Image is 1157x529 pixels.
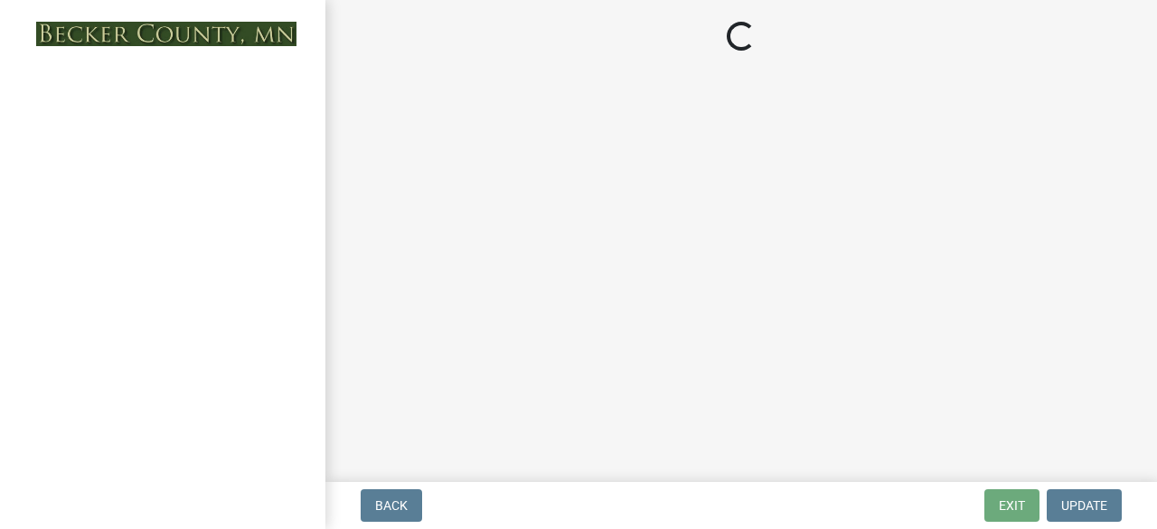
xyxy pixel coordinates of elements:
[1047,489,1122,522] button: Update
[36,22,296,46] img: Becker County, Minnesota
[361,489,422,522] button: Back
[984,489,1039,522] button: Exit
[1061,498,1107,513] span: Update
[375,498,408,513] span: Back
